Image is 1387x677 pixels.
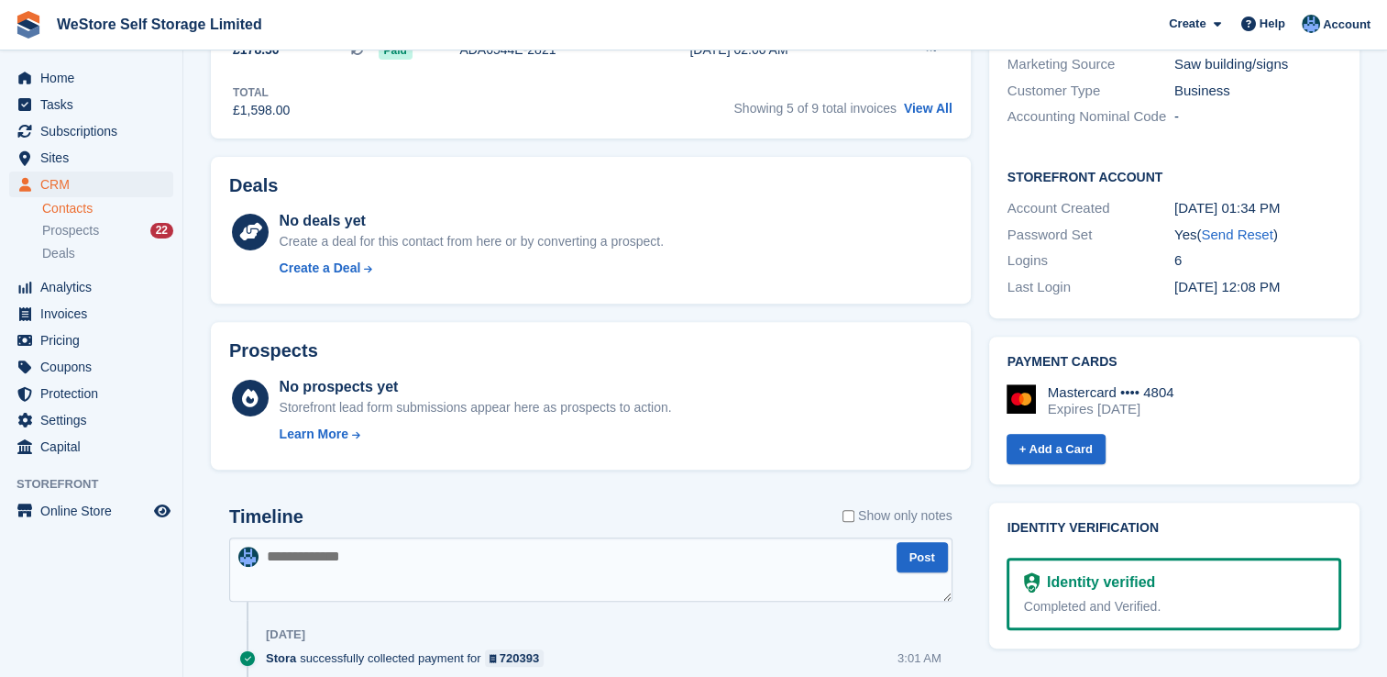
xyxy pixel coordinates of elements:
[40,145,150,171] span: Sites
[1260,15,1285,33] span: Help
[1007,225,1174,246] div: Password Set
[733,101,896,116] span: Showing 5 of 9 total invoices
[40,92,150,117] span: Tasks
[266,649,296,667] span: Stora
[40,381,150,406] span: Protection
[280,259,664,278] a: Create a Deal
[280,210,664,232] div: No deals yet
[459,40,644,60] div: ADA6544E-2821
[280,425,348,444] div: Learn More
[897,649,941,667] div: 3:01 AM
[9,407,173,433] a: menu
[1007,384,1036,414] img: Mastercard Logo
[9,118,173,144] a: menu
[9,498,173,524] a: menu
[40,172,150,197] span: CRM
[266,627,305,642] div: [DATE]
[842,506,952,526] label: Show only notes
[1196,227,1277,242] span: ( )
[1007,167,1341,185] h2: Storefront Account
[9,92,173,117] a: menu
[1174,198,1341,219] div: [DATE] 01:34 PM
[485,649,545,667] a: 720393
[1323,16,1370,34] span: Account
[151,500,173,522] a: Preview store
[50,9,270,39] a: WeStore Self Storage Limited
[1048,384,1174,401] div: Mastercard •••• 4804
[1007,198,1174,219] div: Account Created
[1174,250,1341,272] div: 6
[280,425,672,444] a: Learn More
[9,301,173,327] a: menu
[40,274,150,300] span: Analytics
[1007,521,1341,536] h2: Identity verification
[1007,250,1174,272] div: Logins
[40,327,150,353] span: Pricing
[40,65,150,91] span: Home
[229,175,278,196] h2: Deals
[9,381,173,406] a: menu
[280,376,672,398] div: No prospects yet
[1024,597,1324,616] div: Completed and Verified.
[9,327,173,353] a: menu
[40,434,150,460] span: Capital
[40,301,150,327] span: Invoices
[9,434,173,460] a: menu
[1302,15,1320,33] img: Joanne Goff
[42,222,99,239] span: Prospects
[1174,225,1341,246] div: Yes
[379,41,413,60] span: Paid
[1169,15,1205,33] span: Create
[1174,54,1341,75] div: Saw building/signs
[9,274,173,300] a: menu
[1007,106,1174,128] div: Accounting Nominal Code
[1024,572,1040,593] img: Identity Verification Ready
[42,221,173,240] a: Prospects 22
[280,232,664,251] div: Create a deal for this contact from here or by converting a prospect.
[150,223,173,239] div: 22
[40,498,150,524] span: Online Store
[40,354,150,380] span: Coupons
[42,245,75,262] span: Deals
[1048,401,1174,417] div: Expires [DATE]
[1201,227,1272,242] a: Send Reset
[42,200,173,217] a: Contacts
[904,101,952,116] a: View All
[238,547,259,567] img: Joanne Goff
[9,354,173,380] a: menu
[17,475,182,494] span: Storefront
[233,40,280,60] span: £178.50
[40,118,150,144] span: Subscriptions
[9,145,173,171] a: menu
[229,340,318,361] h2: Prospects
[1174,106,1341,128] div: -
[42,244,173,263] a: Deals
[500,649,539,667] div: 720393
[1007,277,1174,298] div: Last Login
[1007,54,1174,75] div: Marketing Source
[233,101,290,120] div: £1,598.00
[1007,434,1106,464] a: + Add a Card
[233,84,290,101] div: Total
[1174,81,1341,102] div: Business
[9,172,173,197] a: menu
[40,407,150,433] span: Settings
[280,398,672,417] div: Storefront lead form submissions appear here as prospects to action.
[897,542,948,572] button: Post
[842,506,854,526] input: Show only notes
[1007,81,1174,102] div: Customer Type
[1040,572,1155,594] div: Identity verified
[15,11,42,39] img: stora-icon-8386f47178a22dfd0bd8f6a31ec36ba5ce8667c1dd55bd0f319d3a0aa187defe.svg
[1007,355,1341,370] h2: Payment cards
[266,649,553,667] div: successfully collected payment for
[689,40,878,60] div: [DATE] 02:00 AM
[9,65,173,91] a: menu
[229,506,303,527] h2: Timeline
[1174,279,1281,294] time: 2025-08-25 11:08:57 UTC
[280,259,361,278] div: Create a Deal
